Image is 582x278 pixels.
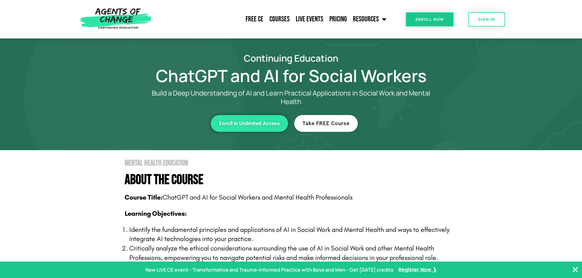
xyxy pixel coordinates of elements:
h2: Mental Health Education [125,159,465,167]
a: Pricing [326,12,350,27]
p: Critically analyze the ethical considerations surrounding the use of AI in Social Work and other ... [129,244,465,263]
a: SIGN IN [468,12,505,27]
span: SIGN IN [478,17,495,21]
p: Identify the fundamental principles and applications of AI in Social Work and Mental Health and w... [129,225,465,244]
h4: About The Course [125,173,465,187]
b: Learning Objectives: [125,210,187,218]
span: Enroll in Unlimited Access [219,121,280,126]
nav: Menu [154,12,390,27]
a: Enroll in Unlimited Access [211,115,288,132]
a: Free CE [243,12,266,27]
a: Resources [350,12,390,27]
span: Enroll Now [415,17,444,21]
a: Enroll Now [406,12,454,27]
h1: ChatGPT and AI for Social Workers [117,69,465,83]
a: Register Now ❯ [398,265,437,274]
p: New LIVE CE event - Transformative and Trauma-informed Practice with Boys and Men - Get [DATE] cr... [145,265,393,274]
a: Take FREE Course [294,115,358,132]
button: Close Banner [572,266,579,273]
a: Live Events [293,12,326,27]
b: Course Title: [125,193,163,201]
h2: Continuing Education [117,54,465,63]
p: ChatGPT and AI for Social Workers and Mental Health Professionals [125,193,465,202]
a: Courses [266,12,293,27]
p: Build a Deep Understanding of AI and Learn Practical Applications in Social Work and Mental Health [141,89,441,106]
span: Take FREE Course [302,121,350,126]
